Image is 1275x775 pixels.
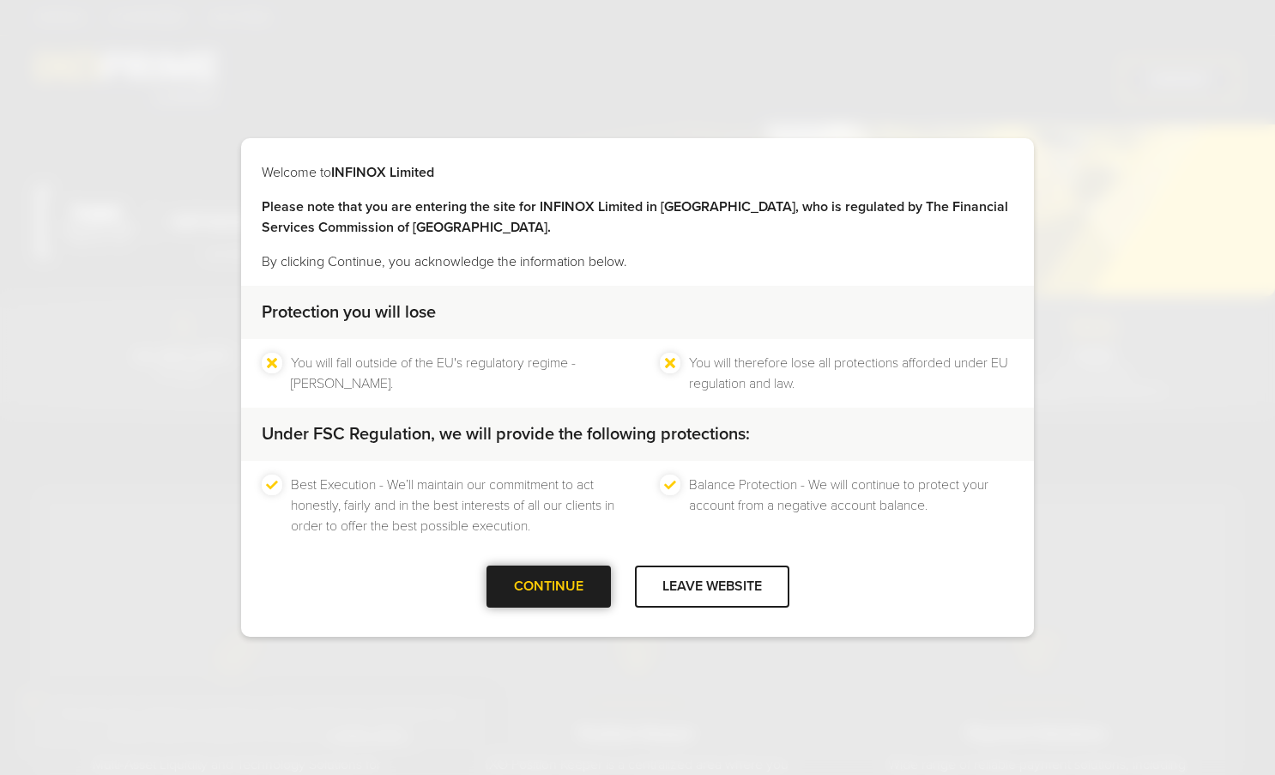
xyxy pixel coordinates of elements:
li: Balance Protection - We will continue to protect your account from a negative account balance. [689,475,1013,536]
div: LEAVE WEBSITE [635,566,789,608]
strong: Protection you will lose [262,302,436,323]
li: You will therefore lose all protections afforded under EU regulation and law. [689,353,1013,394]
div: CONTINUE [486,566,611,608]
p: By clicking Continue, you acknowledge the information below. [262,251,1013,272]
strong: Under FSC Regulation, we will provide the following protections: [262,424,750,445]
p: Welcome to [262,162,1013,183]
strong: INFINOX Limited [331,164,434,181]
li: Best Execution - We’ll maintain our commitment to act honestly, fairly and in the best interests ... [291,475,615,536]
strong: Please note that you are entering the site for INFINOX Limited in [GEOGRAPHIC_DATA], who is regul... [262,198,1008,236]
li: You will fall outside of the EU's regulatory regime - [PERSON_NAME]. [291,353,615,394]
